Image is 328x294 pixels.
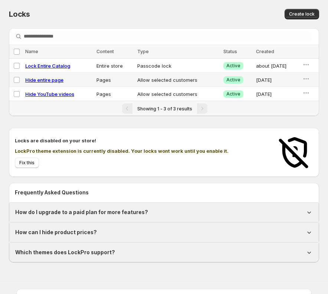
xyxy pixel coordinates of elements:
td: Allow selected customers [135,87,221,101]
a: Lock Entire Catalog [25,63,70,69]
span: Name [25,49,38,54]
td: [DATE] [254,87,300,101]
td: Pages [94,87,135,101]
h1: How can I hide product prices? [15,229,97,236]
button: Create lock [285,9,319,19]
span: Locks [9,10,30,19]
nav: Pagination [9,101,319,116]
span: Create lock [289,11,315,17]
span: Type [137,49,149,54]
td: Passcode lock [135,59,221,73]
span: Active [226,63,240,69]
p: LockPro theme extension is currently disabled. Your locks wont work until you enable it. [15,147,269,155]
td: Allow selected customers [135,73,221,87]
span: Fix this [19,160,35,166]
span: Status [223,49,237,54]
a: Hide YouTube videos [25,91,74,97]
h2: Locks are disabled on your store! [15,137,269,144]
h2: Frequently Asked Questions [15,189,313,196]
h1: Which themes does LockPro support? [15,249,115,256]
a: Hide entire page [25,77,63,83]
span: Content [96,49,114,54]
span: Active [226,91,240,97]
span: Created [256,49,274,54]
td: Entire store [94,59,135,73]
td: [DATE] [254,73,300,87]
td: about [DATE] [254,59,300,73]
span: Active [226,77,240,83]
td: Pages [94,73,135,87]
button: Fix this [15,158,39,168]
h1: How do I upgrade to a paid plan for more features? [15,209,148,216]
span: Showing 1 - 3 of 3 results [137,106,192,112]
